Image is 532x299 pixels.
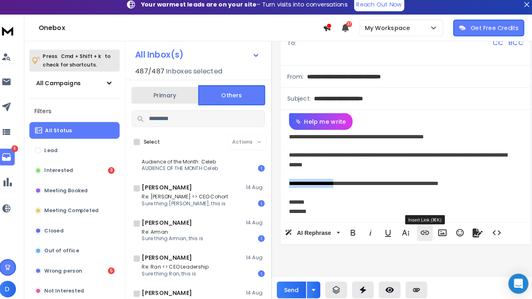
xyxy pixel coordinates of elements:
p: Meeting Completed [52,207,105,213]
a: Reach Out Now [353,3,401,16]
button: All Campaigns [37,78,125,94]
button: Help me write [289,115,351,131]
button: Bold (⌘B) [344,223,359,239]
strong: Your warmest leads are on your site [146,6,258,14]
button: Interested3 [37,163,125,179]
p: My Workspace [363,28,410,37]
h1: All Inbox(s) [140,54,187,62]
p: Closed [52,226,71,232]
p: Lead [52,148,65,155]
p: 14 Aug [248,252,266,259]
button: D [8,278,24,294]
p: Out of office [52,245,86,252]
img: logo [8,28,24,43]
span: Cmd + Shift + k [67,55,108,65]
div: 3 [114,168,120,174]
p: Re: Ran <> CEO Leadership [146,261,211,268]
p: – Turn visits into conversations [146,6,346,14]
div: 1 [259,234,266,240]
p: Get Free Credits [466,28,512,37]
button: Send [278,279,306,295]
p: Re: [PERSON_NAME] <> CEO Cohort [146,193,230,200]
label: Select [148,140,164,146]
h3: Inboxes selected [170,70,224,80]
p: To: [288,43,296,51]
div: Open Intercom Messenger [502,271,522,290]
span: 27 [345,26,351,32]
h1: [PERSON_NAME] [146,252,195,260]
button: Out of office [37,241,125,257]
button: Get Free Credits [449,24,518,41]
button: Wrong person5 [37,260,125,276]
button: Lead [37,143,125,159]
h1: [PERSON_NAME] [146,217,195,226]
button: Closed [37,221,125,237]
h1: [PERSON_NAME] [146,183,195,191]
a: 8 [7,150,23,166]
p: Subject: [288,97,310,105]
p: Press to check for shortcuts. [50,56,116,72]
button: Others [201,88,266,108]
button: All Inbox(s) [134,50,267,67]
button: Italic (⌘I) [361,223,376,239]
span: 487 / 487 [140,70,168,80]
p: Wrong person [52,265,88,271]
p: AUDIENCE OF THE MONTH Celeb [146,166,220,172]
button: Primary [136,89,201,107]
button: All Status [37,124,125,140]
button: Not Interested [37,280,125,296]
p: All Status [53,129,79,135]
p: Not Interested [52,284,90,291]
button: AI Rephrase [284,223,340,239]
p: Audience of the Month: Celeb [146,159,220,166]
p: Re: Arman [146,227,206,234]
p: 14 Aug [248,184,266,191]
p: BCC [502,42,517,52]
p: Interested [52,168,80,174]
h1: All Campaigns [44,82,87,90]
p: 14 Aug [248,218,266,225]
h3: Filters [37,108,125,119]
div: 1 [259,166,266,172]
p: 8 [20,146,26,153]
button: Meeting Booked [37,182,125,198]
div: 1 [259,268,266,274]
h1: [PERSON_NAME] [146,286,195,294]
h1: Onebox [46,28,322,37]
button: Underline (⌘U) [378,223,393,239]
p: From: [288,75,304,84]
div: 1 [259,200,266,206]
p: Meeting Booked [52,187,94,194]
button: More Text [395,223,410,239]
p: CC [487,42,498,52]
p: 14 Aug [248,286,266,293]
p: Reach Out Now [355,6,399,14]
p: Sure thing Arman, this is [146,234,206,240]
div: Insert Link (⌘K) [402,214,441,223]
p: Sure thing Ran, this is [146,268,211,274]
span: AI Rephrase [295,228,332,235]
button: Meeting Completed [37,202,125,218]
button: Insert Image (⌘P) [431,223,446,239]
p: Sure thing [PERSON_NAME], this is [146,200,230,206]
div: 5 [114,265,120,271]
